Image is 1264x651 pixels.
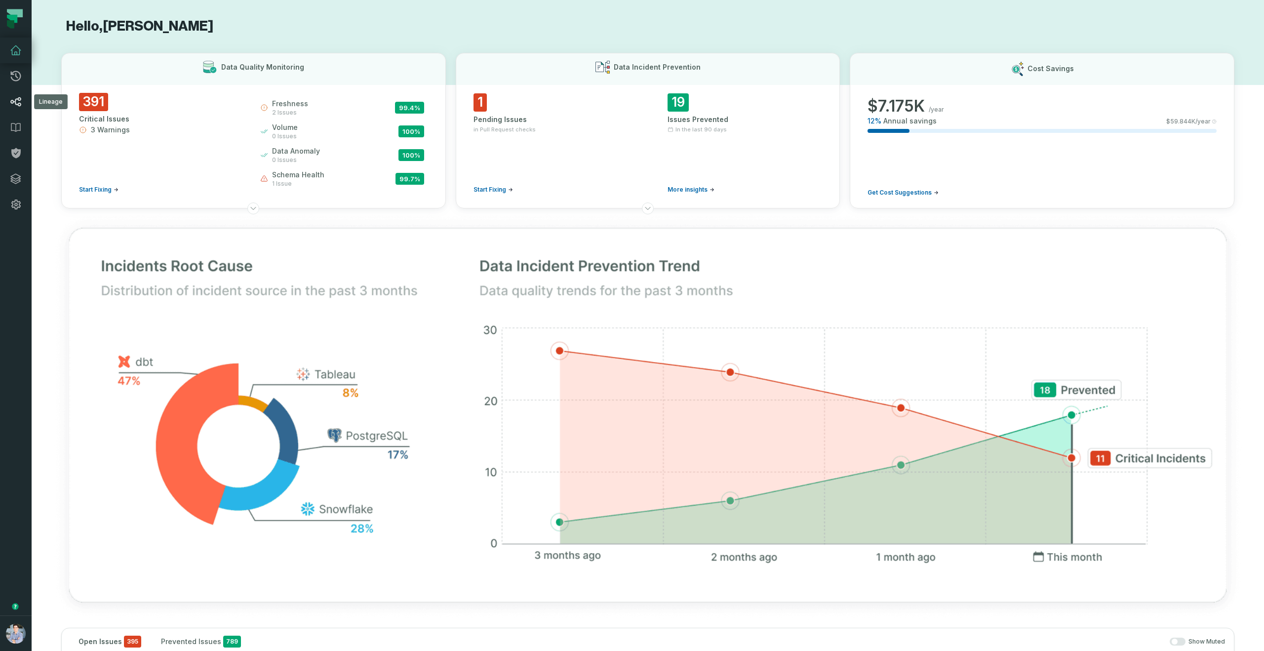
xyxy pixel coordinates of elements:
span: 100 % [398,125,424,137]
span: 99.4 % [395,102,424,114]
span: 12 % [868,116,881,126]
button: Cost Savings$7.175K/year12%Annual savings$59.844K/yearGet Cost Suggestions [850,53,1234,208]
span: $ 7.175K [868,96,925,116]
span: Annual savings [883,116,937,126]
button: Data Quality Monitoring391Critical Issues3 WarningsStart Fixingfreshness2 issues99.4%volume0 issu... [61,53,446,208]
span: data anomaly [272,146,320,156]
span: 391 [79,93,108,111]
a: Start Fixing [79,186,118,194]
span: 99.7 % [395,173,424,185]
span: $ 59.844K /year [1166,118,1211,125]
img: Top graphs 1 [41,202,1254,631]
h3: Cost Savings [1027,64,1074,74]
img: avatar of Alon Nafta [6,624,26,644]
span: critical issues and errors combined [124,636,141,648]
span: /year [929,106,944,114]
span: 0 issues [272,132,298,140]
span: in Pull Request checks [474,125,536,133]
span: 789 [223,636,241,648]
span: Get Cost Suggestions [868,189,932,197]
span: freshness [272,99,308,109]
span: volume [272,122,298,132]
h1: Hello, [PERSON_NAME] [61,18,1234,35]
span: 0 issues [272,156,320,164]
span: In the last 90 days [675,125,727,133]
div: Show Muted [253,638,1225,646]
h3: Data Quality Monitoring [221,62,304,72]
a: More insights [668,186,714,194]
span: 2 issues [272,109,308,117]
a: Start Fixing [474,186,513,194]
span: 1 issue [272,180,324,188]
span: Start Fixing [79,186,112,194]
div: Lineage [34,94,68,109]
span: 1 [474,93,487,112]
span: 100 % [398,149,424,161]
div: Pending Issues [474,115,628,124]
div: Issues Prevented [668,115,822,124]
button: Data Incident Prevention1Pending Issuesin Pull Request checksStart Fixing19Issues PreventedIn the... [456,53,840,208]
div: Tooltip anchor [11,602,20,611]
span: 19 [668,93,689,112]
div: Critical Issues [79,114,242,124]
a: Get Cost Suggestions [868,189,939,197]
span: 3 Warnings [91,125,130,135]
h3: Data Incident Prevention [614,62,701,72]
span: schema health [272,170,324,180]
span: More insights [668,186,708,194]
span: Start Fixing [474,186,506,194]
